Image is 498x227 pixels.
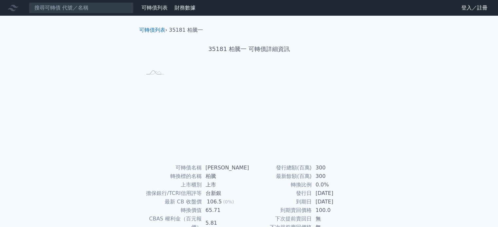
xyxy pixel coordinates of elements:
[312,198,357,206] td: [DATE]
[249,172,312,181] td: 最新餘額(百萬)
[249,181,312,189] td: 轉換比例
[312,181,357,189] td: 0.0%
[206,198,223,206] div: 106.5
[202,164,249,172] td: [PERSON_NAME]
[312,172,357,181] td: 300
[139,26,167,34] li: ›
[142,172,202,181] td: 轉換標的名稱
[142,164,202,172] td: 可轉債名稱
[141,5,168,11] a: 可轉債列表
[312,215,357,223] td: 無
[202,172,249,181] td: 柏騰
[249,215,312,223] td: 下次提前賣回日
[465,196,498,227] iframe: Chat Widget
[223,199,234,204] span: (0%)
[249,189,312,198] td: 發行日
[312,189,357,198] td: [DATE]
[139,27,165,33] a: 可轉債列表
[29,2,134,13] input: 搜尋可轉債 代號／名稱
[456,3,493,13] a: 登入／註冊
[249,206,312,215] td: 到期賣回價格
[249,198,312,206] td: 到期日
[175,5,195,11] a: 財務數據
[312,164,357,172] td: 300
[202,189,249,198] td: 台新銀
[249,164,312,172] td: 發行總額(百萬)
[169,26,203,34] li: 35181 柏騰一
[312,206,357,215] td: 100.0
[202,206,249,215] td: 65.71
[142,181,202,189] td: 上市櫃別
[142,189,202,198] td: 擔保銀行/TCRI信用評等
[134,44,364,54] h1: 35181 柏騰一 可轉債詳細資訊
[142,198,202,206] td: 最新 CB 收盤價
[202,181,249,189] td: 上市
[142,206,202,215] td: 轉換價值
